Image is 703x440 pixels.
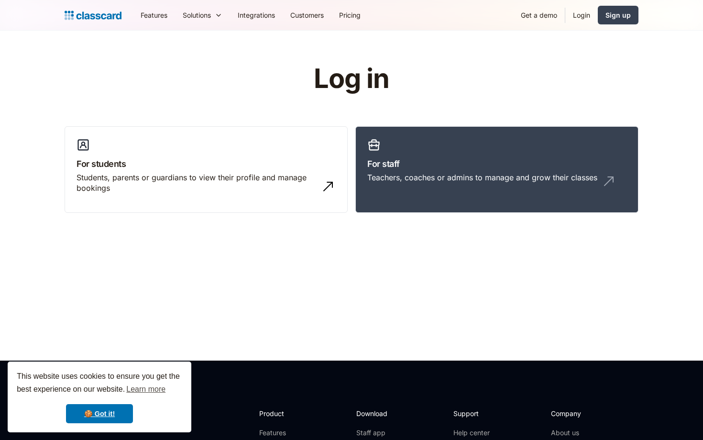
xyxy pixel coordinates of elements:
a: Help center [453,428,492,438]
h2: Product [259,408,310,418]
a: For studentsStudents, parents or guardians to view their profile and manage bookings [65,126,348,213]
div: Solutions [183,10,211,20]
div: Students, parents or guardians to view their profile and manage bookings [77,172,317,194]
h3: For students [77,157,336,170]
a: learn more about cookies [125,382,167,396]
a: Features [133,4,175,26]
h1: Log in [200,64,504,94]
span: This website uses cookies to ensure you get the best experience on our website. [17,371,182,396]
h3: For staff [367,157,626,170]
h2: Download [356,408,395,418]
a: Integrations [230,4,283,26]
a: dismiss cookie message [66,404,133,423]
a: Staff app [356,428,395,438]
a: Pricing [331,4,368,26]
div: Solutions [175,4,230,26]
a: About us [551,428,615,438]
a: Features [259,428,310,438]
h2: Company [551,408,615,418]
a: Customers [283,4,331,26]
h2: Support [453,408,492,418]
a: Login [565,4,598,26]
a: For staffTeachers, coaches or admins to manage and grow their classes [355,126,638,213]
a: Sign up [598,6,638,24]
div: cookieconsent [8,362,191,432]
div: Teachers, coaches or admins to manage and grow their classes [367,172,597,183]
a: Get a demo [513,4,565,26]
a: Logo [65,9,121,22]
div: Sign up [605,10,631,20]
